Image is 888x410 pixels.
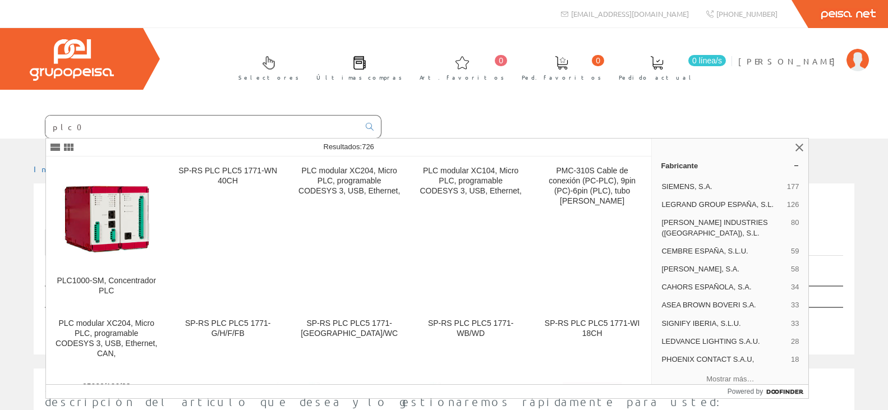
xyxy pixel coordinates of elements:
span: Selectores [238,72,299,83]
div: SP-RS PLC PLC5 1771-G/H/F/FB [176,319,279,339]
span: LEGRAND GROUP ESPAÑA, S.L. [661,200,782,210]
input: Buscar ... [45,116,359,138]
span: Powered by [728,386,763,397]
div: PLC1000-SM, Concentrador PLC [55,276,158,296]
a: SP-RS PLC PLC5 1771-G/H/F/FB [167,310,288,372]
span: CAHORS ESPAÑOLA, S.A. [661,282,786,292]
div: PLC modular XC204, Micro PLC, programable CODESYS 3, USB, Ethernet, CAN, [55,319,158,359]
a: SP-RS PLC PLC5 1771-WB/WD [410,310,531,372]
span: Ped. favoritos [522,72,601,83]
span: [PERSON_NAME] INDUSTRIES ([GEOGRAPHIC_DATA]), S.L. [661,218,786,238]
a: Selectores [227,47,305,87]
a: SP-RS PLC PLC5 1771-WI 18CH [532,310,652,372]
span: 33 [791,300,799,310]
a: 0 línea/s Pedido actual [608,47,729,87]
span: SIEMENS, S.A. [661,182,782,192]
a: Últimas compras [305,47,408,87]
img: PLC1000-SM, Concentrador PLC [56,166,157,267]
a: Powered by [728,385,809,398]
a: SP-RS PLC PLC5 1771-WN 40CH [167,157,288,309]
span: 18 [791,354,799,365]
span: 80 [791,218,799,238]
div: SP-RS PLC PLC5 1771-WN 40CH [176,166,279,186]
span: 726 [362,142,374,151]
div: 05020/126/33 Lumi.ext.trol.bl(plc26w) [55,382,158,402]
div: PLC modular XC104, Micro PLC, programable CODESYS 3, USB, Ethernet, [419,166,522,196]
span: [PERSON_NAME] [738,56,841,67]
a: SP-RS PLC PLC5 1771-[GEOGRAPHIC_DATA]/WC [289,310,410,372]
span: ASEA BROWN BOVERI S.A. [661,300,786,310]
div: SP-RS PLC PLC5 1771-[GEOGRAPHIC_DATA]/WC [298,319,401,339]
button: Mostrar más… [656,370,804,388]
div: SP-RS PLC PLC5 1771-WB/WD [419,319,522,339]
a: PLC1000-SM, Concentrador PLC PLC1000-SM, Concentrador PLC [46,157,167,309]
a: Inicio [34,164,81,174]
div: PLC modular XC204, Micro PLC, programable CODESYS 3, USB, Ethernet, [298,166,401,196]
a: Fabricante [652,156,808,174]
a: PLC modular XC104, Micro PLC, programable CODESYS 3, USB, Ethernet, [410,157,531,309]
span: 58 [791,264,799,274]
span: [PHONE_NUMBER] [716,9,777,19]
img: Grupo Peisa [30,39,114,81]
span: 59 [791,246,799,256]
div: SP-RS PLC PLC5 1771-WI 18CH [541,319,643,339]
a: PLC modular XC204, Micro PLC, programable CODESYS 3, USB, Ethernet, CAN, [46,310,167,372]
span: 34 [791,282,799,292]
span: Resultados: [324,142,374,151]
a: [PERSON_NAME] [738,47,869,57]
span: [EMAIL_ADDRESS][DOMAIN_NAME] [571,9,689,19]
span: SIGNIFY IBERIA, S.L.U. [661,319,786,329]
div: PMC-310S Cable de conexión (PC-PLC), 9pin (PC)-6pin (PLC), tubo [PERSON_NAME] [541,166,643,206]
span: 0 [592,55,604,66]
label: Mostrar [45,266,143,283]
span: Si no ha encontrado algún artículo en nuestro catálogo introduzca aquí la cantidad y la descripci... [45,381,806,408]
h1: plc01 [45,201,843,224]
span: [PERSON_NAME], S.A. [661,264,786,274]
span: 28 [791,337,799,347]
span: 33 [791,319,799,329]
a: Listado de artículos [45,229,216,256]
span: PHOENIX CONTACT S.A.U, [661,354,786,365]
span: LEDVANCE LIGHTING S.A.U. [661,337,786,347]
span: 177 [787,182,799,192]
span: 0 [495,55,507,66]
span: Últimas compras [316,72,402,83]
td: No se han encontrado artículos, pruebe con otra búsqueda [45,307,759,335]
span: Art. favoritos [420,72,504,83]
span: CEMBRE ESPAÑA, S.L.U. [661,246,786,256]
a: PLC modular XC204, Micro PLC, programable CODESYS 3, USB, Ethernet, [289,157,410,309]
span: Pedido actual [619,72,695,83]
span: 0 línea/s [688,55,726,66]
a: PMC-310S Cable de conexión (PC-PLC), 9pin (PC)-6pin (PLC), tubo [PERSON_NAME] [532,157,652,309]
span: 126 [787,200,799,210]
